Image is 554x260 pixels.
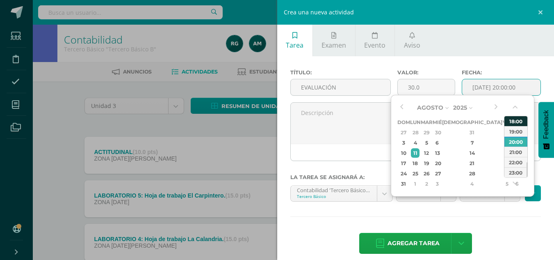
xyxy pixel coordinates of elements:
[422,179,431,189] div: 2
[290,174,541,180] label: La tarea se asignará a:
[422,128,431,137] div: 29
[502,117,512,127] th: Vie
[411,148,419,158] div: 11
[462,79,540,95] input: Fecha de entrega
[448,179,497,189] div: 4
[411,179,419,189] div: 1
[543,110,550,139] span: Feedback
[504,116,527,126] div: 18:00
[433,138,441,147] div: 6
[411,138,419,147] div: 4
[290,69,391,76] label: Título:
[504,136,527,147] div: 20:00
[448,148,497,158] div: 14
[421,117,433,127] th: Mar
[422,159,431,168] div: 19
[297,193,371,199] div: Tercero Básico
[448,128,497,137] div: 31
[538,102,554,158] button: Feedback - Mostrar encuesta
[433,179,441,189] div: 3
[397,69,455,76] label: Valor:
[397,117,410,127] th: Dom
[433,148,441,158] div: 13
[411,169,419,178] div: 25
[433,117,442,127] th: Mié
[503,148,511,158] div: 15
[453,104,467,111] span: 2025
[356,25,394,56] a: Evento
[398,79,455,95] input: Puntos máximos
[417,104,443,111] span: Agosto
[504,147,527,157] div: 21:00
[399,138,409,147] div: 3
[388,233,440,253] span: Agregar tarea
[503,138,511,147] div: 8
[448,138,497,147] div: 7
[395,25,429,56] a: Aviso
[364,41,385,50] span: Evento
[503,128,511,137] div: 1
[503,169,511,178] div: 29
[297,186,371,193] div: Contabilidad 'Tercero Básico B'
[291,79,390,95] input: Título
[448,159,497,168] div: 21
[286,41,303,50] span: Tarea
[422,169,431,178] div: 26
[399,159,409,168] div: 17
[504,157,527,167] div: 22:00
[399,179,409,189] div: 31
[291,186,392,201] a: Contabilidad 'Tercero Básico B'Tercero Básico
[321,41,346,50] span: Examen
[504,167,527,177] div: 23:00
[422,138,431,147] div: 5
[433,159,441,168] div: 20
[411,128,419,137] div: 28
[399,169,409,178] div: 24
[313,25,355,56] a: Examen
[462,69,541,76] label: Fecha:
[399,148,409,158] div: 10
[433,128,441,137] div: 30
[404,41,420,50] span: Aviso
[411,159,419,168] div: 18
[433,169,441,178] div: 27
[277,25,312,56] a: Tarea
[410,117,421,127] th: Lun
[503,159,511,168] div: 22
[442,117,502,127] th: [DEMOGRAPHIC_DATA]
[448,169,497,178] div: 28
[504,126,527,136] div: 19:00
[503,179,511,189] div: 5
[422,148,431,158] div: 12
[399,128,409,137] div: 27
